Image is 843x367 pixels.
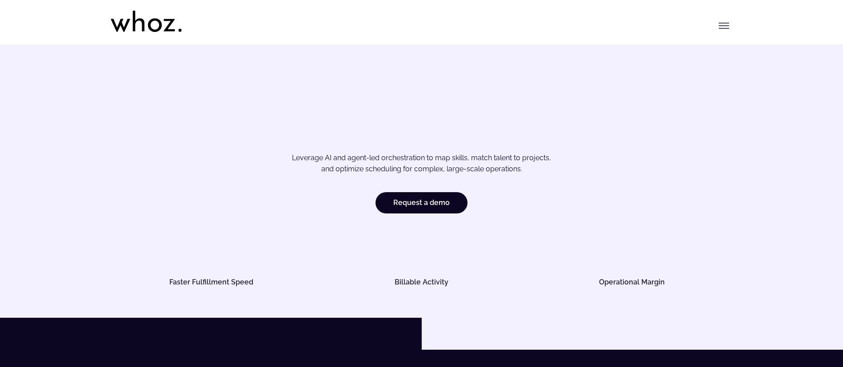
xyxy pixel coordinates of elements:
[331,279,512,286] h5: Billable Activity
[376,192,467,213] a: Request a demo
[120,279,302,286] h5: Faster Fulfillment Speed
[715,17,733,35] button: Toggle menu
[541,279,723,286] h5: Operational Margin
[142,152,702,175] p: Leverage AI and agent-led orchestration to map skills, match talent to projects, and optimize sch...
